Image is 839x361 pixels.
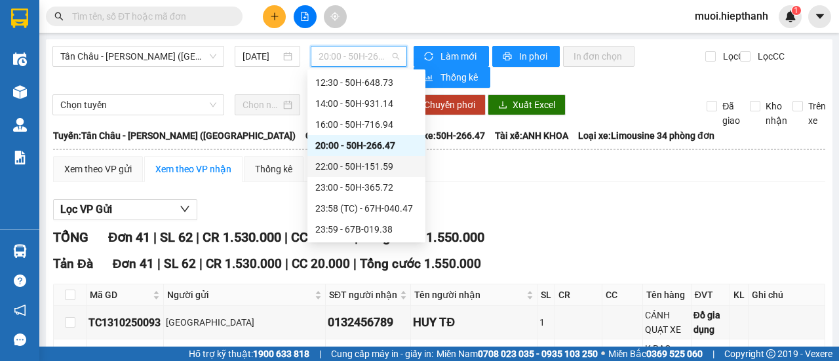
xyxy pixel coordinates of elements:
[414,288,524,302] span: Tên người nhận
[196,229,199,245] span: |
[643,284,692,306] th: Tên hàng
[14,275,26,287] span: question-circle
[808,5,831,28] button: caret-down
[315,159,418,174] div: 22:00 - 50H-151.59
[608,347,703,361] span: Miền Bắc
[90,288,150,302] span: Mã GD
[563,46,634,67] button: In đơn chọn
[440,49,478,64] span: Làm mới
[113,256,155,271] span: Đơn 41
[492,46,560,67] button: printerIn phơi
[414,94,486,115] button: Chuyển phơi
[53,229,88,245] span: TỔNG
[692,284,730,306] th: ĐVT
[315,96,418,111] div: 14:00 - 50H-931.14
[315,117,418,132] div: 16:00 - 50H-716.94
[752,49,787,64] span: Lọc CC
[645,308,689,337] div: CÁNH QUẠT XE
[315,201,418,216] div: 23:58 (TC) - 67H-040.47
[243,98,281,112] input: Chọn ngày
[646,349,703,359] strong: 0369 525 060
[270,12,279,21] span: plus
[166,315,323,330] div: [GEOGRAPHIC_DATA]
[414,46,489,67] button: syncLàm mới
[64,162,132,176] div: Xem theo VP gửi
[199,256,203,271] span: |
[60,47,216,66] span: Tân Châu - Hồ Chí Minh (Giường)
[53,199,197,220] button: Lọc VP Gửi
[315,180,418,195] div: 23:00 - 50H-365.72
[684,8,779,24] span: muoi.hiepthanh
[326,306,411,339] td: 0132456789
[53,256,93,271] span: Tản Đà
[291,229,351,245] span: CC 20.000
[411,128,485,143] span: Số xe: 50H-266.47
[513,98,555,112] span: Xuất Excel
[330,12,340,21] span: aim
[578,128,714,143] span: Loại xe: Limousine 34 phòng đơn
[331,347,433,361] span: Cung cấp máy in - giấy in:
[300,12,309,21] span: file-add
[315,75,418,90] div: 12:30 - 50H-648.73
[108,229,150,245] span: Đơn 41
[717,99,745,128] span: Đã giao
[13,151,27,164] img: solution-icon
[519,49,549,64] span: In phơi
[54,12,64,21] span: search
[413,313,535,332] div: HUY TĐ
[319,47,399,66] span: 20:00 - 50H-266.47
[14,304,26,316] span: notification
[72,9,227,24] input: Tìm tên, số ĐT hoặc mã đơn
[253,349,309,359] strong: 1900 633 818
[488,94,566,115] button: downloadXuất Excel
[60,95,216,115] span: Chọn tuyến
[255,162,292,176] div: Thống kê
[189,347,309,361] span: Hỗ trợ kỹ thuật:
[292,256,350,271] span: CC 20.000
[13,118,27,132] img: warehouse-icon
[814,10,826,22] span: caret-down
[602,284,643,306] th: CC
[730,284,749,306] th: KL
[305,128,401,143] span: Chuyến: (20:00 [DATE])
[440,70,480,85] span: Thống kê
[203,229,281,245] span: CR 1.530.000
[794,6,798,15] span: 1
[294,5,317,28] button: file-add
[360,256,481,271] span: Tổng cước 1.550.000
[87,306,164,339] td: TC1310250093
[11,9,28,28] img: logo-vxr
[766,349,775,358] span: copyright
[263,5,286,28] button: plus
[155,162,231,176] div: Xem theo VP nhận
[424,73,435,83] span: bar-chart
[498,100,507,111] span: download
[13,244,27,258] img: warehouse-icon
[329,288,397,302] span: SĐT người nhận
[478,349,598,359] strong: 0708 023 035 - 0935 103 250
[328,313,408,332] div: 0132456789
[319,347,321,361] span: |
[353,256,357,271] span: |
[718,49,752,64] span: Lọc CR
[315,222,418,237] div: 23:59 - 67B-019.38
[424,52,435,62] span: sync
[539,315,553,330] div: 1
[601,351,605,356] span: ⚪️
[712,347,714,361] span: |
[53,130,296,141] b: Tuyến: Tân Châu - [PERSON_NAME] ([GEOGRAPHIC_DATA])
[792,6,801,15] sup: 1
[160,229,193,245] span: SL 62
[803,99,831,128] span: Trên xe
[180,204,190,214] span: down
[693,308,728,337] div: Đồ gia dụng
[437,347,598,361] span: Miền Nam
[88,314,161,331] div: TC1310250093
[284,229,288,245] span: |
[749,284,825,306] th: Ghi chú
[164,256,196,271] span: SL 62
[785,10,796,22] img: icon-new-feature
[760,99,792,128] span: Kho nhận
[206,256,282,271] span: CR 1.530.000
[324,5,347,28] button: aim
